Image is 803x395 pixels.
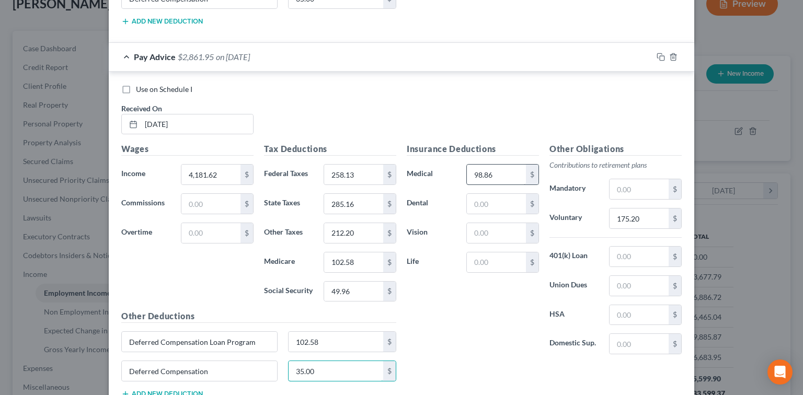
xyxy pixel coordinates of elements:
input: 0.00 [610,179,669,199]
div: $ [240,194,253,214]
input: 0.00 [324,165,383,184]
div: $ [240,165,253,184]
input: 0.00 [610,208,669,228]
div: $ [383,194,396,214]
h5: Tax Deductions [264,143,396,156]
input: 0.00 [610,276,669,296]
span: Received On [121,104,162,113]
input: 0.00 [181,165,240,184]
div: $ [669,276,681,296]
div: $ [383,361,396,381]
h5: Other Deductions [121,310,396,323]
input: 0.00 [289,332,384,352]
input: Specify... [122,361,277,381]
label: 401(k) Loan [544,246,604,267]
label: Dental [401,193,461,214]
h5: Insurance Deductions [407,143,539,156]
label: Other Taxes [259,223,318,243]
input: 0.00 [610,305,669,325]
label: Mandatory [544,179,604,200]
input: 0.00 [289,361,384,381]
div: $ [669,334,681,354]
div: $ [669,247,681,266]
input: 0.00 [467,165,526,184]
span: Income [121,169,145,178]
span: on [DATE] [216,52,250,62]
div: $ [383,223,396,243]
input: 0.00 [181,223,240,243]
input: 0.00 [467,252,526,272]
h5: Wages [121,143,254,156]
input: MM/DD/YYYY [141,114,253,134]
label: Vision [401,223,461,243]
p: Contributions to retirement plans [549,160,682,170]
input: 0.00 [467,194,526,214]
div: $ [526,223,538,243]
label: Union Dues [544,275,604,296]
span: $2,861.95 [178,52,214,62]
input: 0.00 [324,223,383,243]
div: $ [669,305,681,325]
div: $ [383,252,396,272]
input: 0.00 [324,194,383,214]
input: 0.00 [610,334,669,354]
label: State Taxes [259,193,318,214]
div: $ [526,194,538,214]
label: Voluntary [544,208,604,229]
input: 0.00 [324,252,383,272]
div: $ [383,332,396,352]
div: $ [526,252,538,272]
input: 0.00 [610,247,669,266]
label: Federal Taxes [259,164,318,185]
label: HSA [544,305,604,326]
div: $ [383,165,396,184]
label: Overtime [116,223,176,243]
div: $ [383,282,396,301]
span: Use on Schedule I [136,85,192,94]
div: $ [526,165,538,184]
label: Medical [401,164,461,185]
input: 0.00 [181,194,240,214]
input: 0.00 [324,282,383,301]
label: Life [401,252,461,273]
label: Commissions [116,193,176,214]
h5: Other Obligations [549,143,682,156]
div: $ [669,208,681,228]
label: Social Security [259,281,318,302]
span: Pay Advice [134,52,176,62]
input: Specify... [122,332,277,352]
div: $ [669,179,681,199]
label: Medicare [259,252,318,273]
button: Add new deduction [121,17,203,26]
input: 0.00 [467,223,526,243]
div: $ [240,223,253,243]
label: Domestic Sup. [544,333,604,354]
div: Open Intercom Messenger [767,359,793,385]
